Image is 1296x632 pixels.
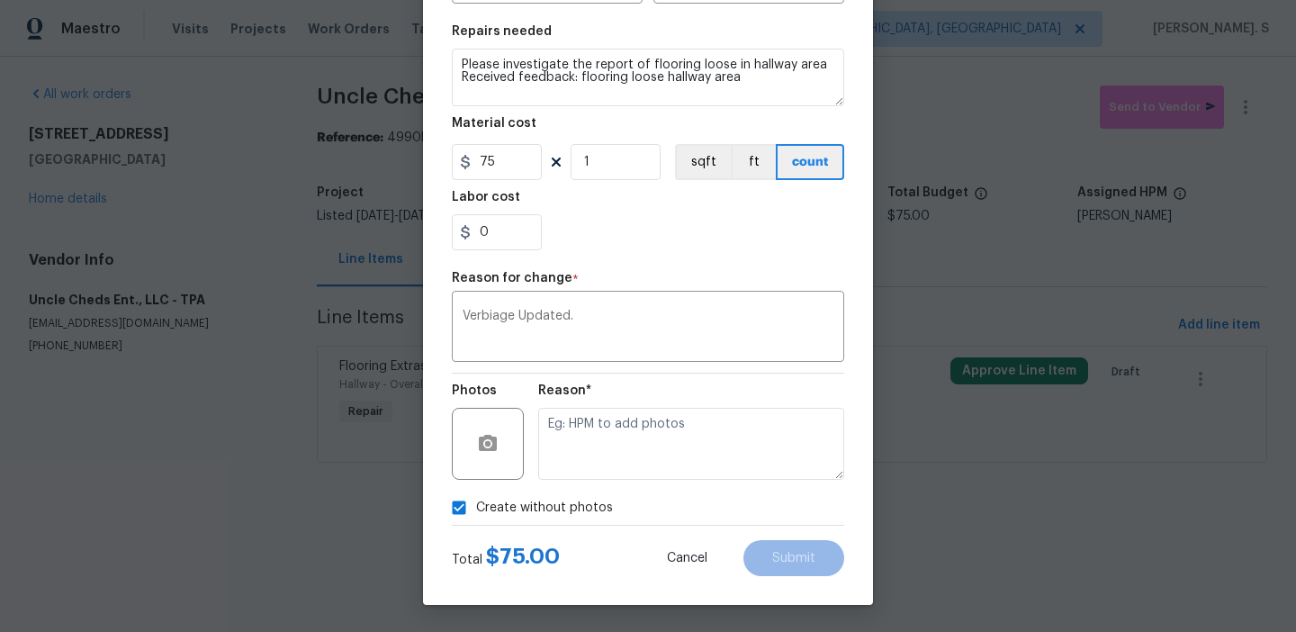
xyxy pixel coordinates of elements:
[452,25,552,38] h5: Repairs needed
[538,384,591,397] h5: Reason*
[452,272,572,284] h5: Reason for change
[452,547,560,569] div: Total
[452,117,536,130] h5: Material cost
[452,49,844,106] textarea: Please investigate the report of flooring loose in hallway area Received feedback: flooring loose...
[476,499,613,518] span: Create without photos
[743,540,844,576] button: Submit
[772,552,815,565] span: Submit
[638,540,736,576] button: Cancel
[452,384,497,397] h5: Photos
[776,144,844,180] button: count
[731,144,776,180] button: ft
[463,310,833,348] textarea: Verbiage Updated.
[667,552,707,565] span: Cancel
[675,144,731,180] button: sqft
[486,546,560,567] span: $ 75.00
[452,191,520,203] h5: Labor cost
